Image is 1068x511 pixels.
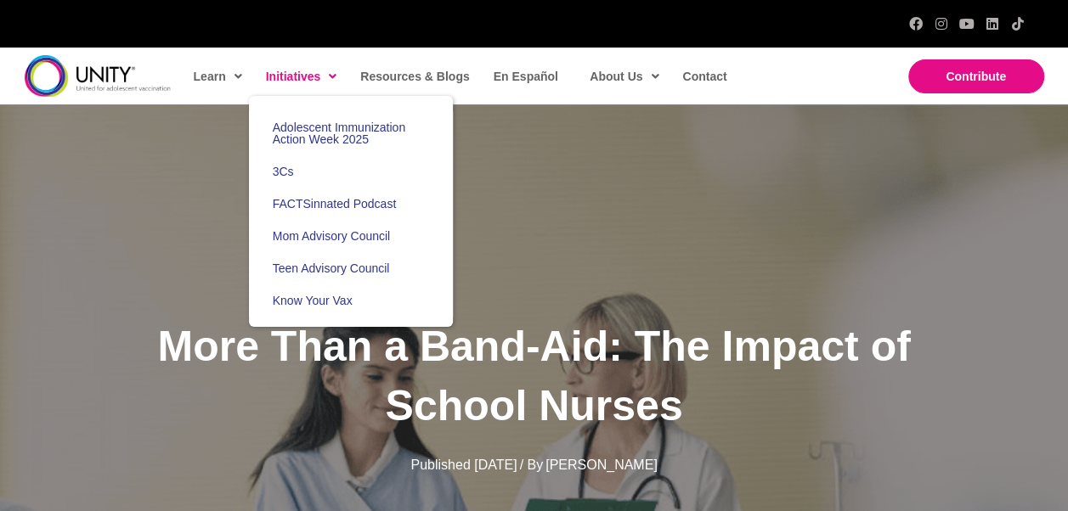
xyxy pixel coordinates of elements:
span: Learn [194,64,242,89]
span: Teen Advisory Council [273,261,390,275]
a: Facebook [909,17,923,31]
span: / By [519,458,543,472]
span: More Than a Band-Aid: The Impact of School Nurses [157,323,910,430]
a: Resources & Blogs [352,57,476,96]
a: Know Your Vax [249,284,453,317]
a: Mom Advisory Council [249,220,453,252]
a: About Us [581,57,665,96]
span: Adolescent Immunization Action Week 2025 [273,121,405,146]
span: Resources & Blogs [360,70,469,83]
a: YouTube [960,17,974,31]
a: Instagram [935,17,948,31]
a: LinkedIn [986,17,999,31]
span: Contact [682,70,726,83]
a: TikTok [1011,17,1025,31]
a: Adolescent Immunization Action Week 2025 [249,111,453,155]
span: En Español [494,70,558,83]
a: 3Cs [249,155,453,188]
span: [PERSON_NAME] [545,458,658,472]
span: Know Your Vax [273,294,353,307]
a: Contribute [908,59,1044,93]
a: En Español [485,57,565,96]
span: Initiatives [266,64,337,89]
span: 3Cs [273,165,294,178]
a: FACTSinnated Podcast [249,188,453,220]
span: Published [DATE] [410,458,517,472]
img: unity-logo-dark [25,55,171,97]
a: Teen Advisory Council [249,252,453,284]
span: Contribute [946,70,1006,83]
span: About Us [590,64,658,89]
span: FACTSinnated Podcast [273,197,397,211]
span: Mom Advisory Council [273,229,391,243]
a: Contact [674,57,733,96]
